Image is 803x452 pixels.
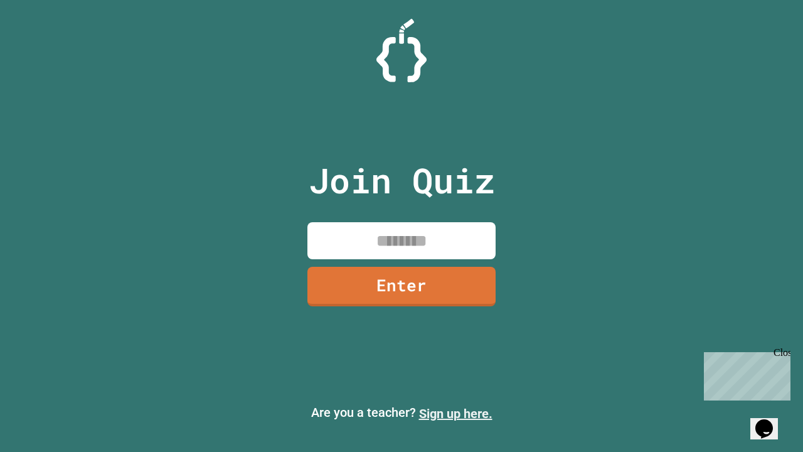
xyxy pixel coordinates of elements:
div: Chat with us now!Close [5,5,87,80]
a: Enter [307,267,496,306]
a: Sign up here. [419,406,492,421]
p: Are you a teacher? [10,403,793,423]
p: Join Quiz [309,154,495,207]
iframe: chat widget [750,402,790,439]
iframe: chat widget [699,347,790,401]
img: Logo.svg [376,19,427,82]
